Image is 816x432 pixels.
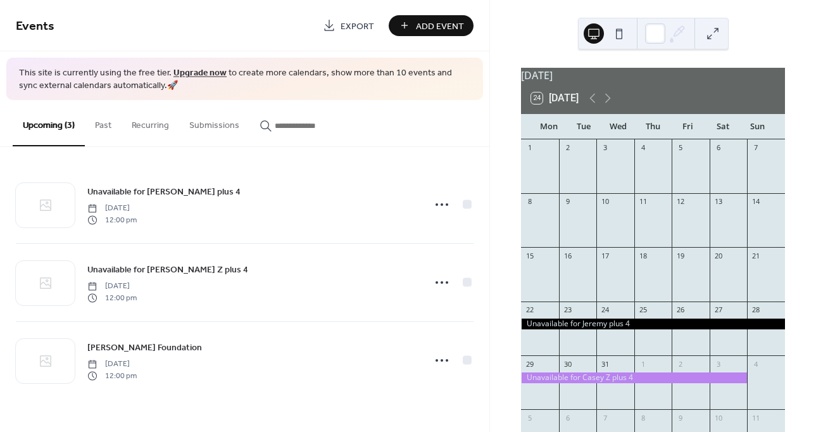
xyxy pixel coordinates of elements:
[638,251,648,260] div: 18
[600,251,610,260] div: 17
[389,15,474,36] button: Add Event
[87,203,137,214] span: [DATE]
[563,197,572,206] div: 9
[638,413,648,422] div: 8
[713,413,723,422] div: 10
[675,143,685,153] div: 5
[87,186,241,199] span: Unavailable for [PERSON_NAME] plus 4
[713,359,723,369] div: 3
[16,14,54,39] span: Events
[670,114,705,139] div: Fri
[525,251,534,260] div: 15
[638,197,648,206] div: 11
[531,114,566,139] div: Mon
[751,413,760,422] div: 11
[751,359,760,369] div: 4
[19,67,470,92] span: This site is currently using the free tier. to create more calendars, show more than 10 events an...
[713,143,723,153] div: 6
[638,143,648,153] div: 4
[675,359,685,369] div: 2
[527,89,583,107] button: 24[DATE]
[713,305,723,315] div: 27
[87,281,137,292] span: [DATE]
[521,68,785,83] div: [DATE]
[525,305,534,315] div: 22
[601,114,636,139] div: Wed
[751,305,760,315] div: 28
[122,100,179,145] button: Recurring
[563,305,572,315] div: 23
[751,251,760,260] div: 21
[675,305,685,315] div: 26
[638,359,648,369] div: 1
[675,413,685,422] div: 9
[713,251,723,260] div: 20
[87,262,248,277] a: Unavailable for [PERSON_NAME] Z plus 4
[87,359,137,370] span: [DATE]
[751,143,760,153] div: 7
[87,370,137,381] span: 12:00 pm
[566,114,601,139] div: Tue
[85,100,122,145] button: Past
[751,197,760,206] div: 14
[87,264,248,277] span: Unavailable for [PERSON_NAME] Z plus 4
[563,143,572,153] div: 2
[416,20,464,33] span: Add Event
[740,114,775,139] div: Sun
[87,341,202,355] span: [PERSON_NAME] Foundation
[600,143,610,153] div: 3
[521,319,785,329] div: Unavailable for Jeremy plus 4
[13,100,85,146] button: Upcoming (3)
[600,359,610,369] div: 31
[563,359,572,369] div: 30
[705,114,740,139] div: Sat
[179,100,249,145] button: Submissions
[600,197,610,206] div: 10
[525,143,534,153] div: 1
[675,251,685,260] div: 19
[525,197,534,206] div: 8
[525,413,534,422] div: 5
[87,214,137,226] span: 12:00 pm
[600,413,610,422] div: 7
[87,184,241,199] a: Unavailable for [PERSON_NAME] plus 4
[563,413,572,422] div: 6
[563,251,572,260] div: 16
[636,114,670,139] div: Thu
[87,340,202,355] a: [PERSON_NAME] Foundation
[313,15,384,36] a: Export
[521,372,747,383] div: Unavailable for Casey Z plus 4
[675,197,685,206] div: 12
[600,305,610,315] div: 24
[638,305,648,315] div: 25
[525,359,534,369] div: 29
[341,20,374,33] span: Export
[713,197,723,206] div: 13
[87,292,137,303] span: 12:00 pm
[173,65,227,82] a: Upgrade now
